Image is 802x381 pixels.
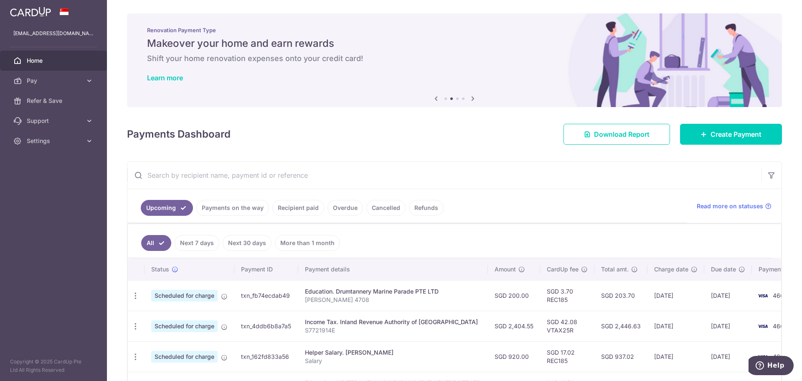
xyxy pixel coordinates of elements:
[10,7,51,17] img: CardUp
[127,13,782,107] img: Renovation banner
[27,97,82,105] span: Refer & Save
[298,258,488,280] th: Payment details
[488,311,540,341] td: SGD 2,404.55
[647,341,704,372] td: [DATE]
[275,235,340,251] a: More than 1 month
[594,280,647,311] td: SGD 203.70
[234,341,298,372] td: txn_162fd833a56
[27,56,82,65] span: Home
[305,348,481,357] div: Helper Salary. [PERSON_NAME]
[127,162,761,189] input: Search by recipient name, payment id or reference
[704,341,752,372] td: [DATE]
[127,127,231,142] h4: Payments Dashboard
[488,280,540,311] td: SGD 200.00
[754,321,771,331] img: Bank Card
[711,265,736,274] span: Due date
[175,235,219,251] a: Next 7 days
[147,74,183,82] a: Learn more
[540,341,594,372] td: SGD 17.02 REC185
[366,200,406,216] a: Cancelled
[540,311,594,341] td: SGD 42.08 VTAX25R
[540,280,594,311] td: SGD 3.70 REC185
[27,137,82,145] span: Settings
[305,296,481,304] p: [PERSON_NAME] 4708
[13,29,94,38] p: [EMAIL_ADDRESS][DOMAIN_NAME]
[594,129,650,139] span: Download Report
[305,287,481,296] div: Education. Drumtannery Marine Parade PTE LTD
[141,200,193,216] a: Upcoming
[563,124,670,145] a: Download Report
[151,290,218,302] span: Scheduled for charge
[27,117,82,125] span: Support
[147,54,762,64] h6: Shift your home renovation expenses onto your credit card!
[151,351,218,363] span: Scheduled for charge
[773,353,787,360] span: 4667
[234,311,298,341] td: txn_4ddb6b8a7a5
[754,352,771,362] img: Bank Card
[147,27,762,33] p: Renovation Payment Type
[773,292,787,299] span: 4667
[680,124,782,145] a: Create Payment
[151,320,218,332] span: Scheduled for charge
[488,341,540,372] td: SGD 920.00
[196,200,269,216] a: Payments on the way
[305,357,481,365] p: Salary
[147,37,762,50] h5: Makeover your home and earn rewards
[272,200,324,216] a: Recipient paid
[654,265,688,274] span: Charge date
[495,265,516,274] span: Amount
[151,265,169,274] span: Status
[704,311,752,341] td: [DATE]
[697,202,772,210] a: Read more on statuses
[754,291,771,301] img: Bank Card
[594,311,647,341] td: SGD 2,446.63
[697,202,763,210] span: Read more on statuses
[327,200,363,216] a: Overdue
[773,322,787,330] span: 4667
[305,318,481,326] div: Income Tax. Inland Revenue Authority of [GEOGRAPHIC_DATA]
[234,258,298,280] th: Payment ID
[141,235,171,251] a: All
[234,280,298,311] td: txn_fb74ecdab49
[223,235,272,251] a: Next 30 days
[594,341,647,372] td: SGD 937.02
[647,280,704,311] td: [DATE]
[711,129,761,139] span: Create Payment
[409,200,444,216] a: Refunds
[647,311,704,341] td: [DATE]
[305,326,481,335] p: S7721914E
[601,265,629,274] span: Total amt.
[704,280,752,311] td: [DATE]
[547,265,579,274] span: CardUp fee
[749,356,794,377] iframe: Opens a widget where you can find more information
[27,77,82,85] span: Pay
